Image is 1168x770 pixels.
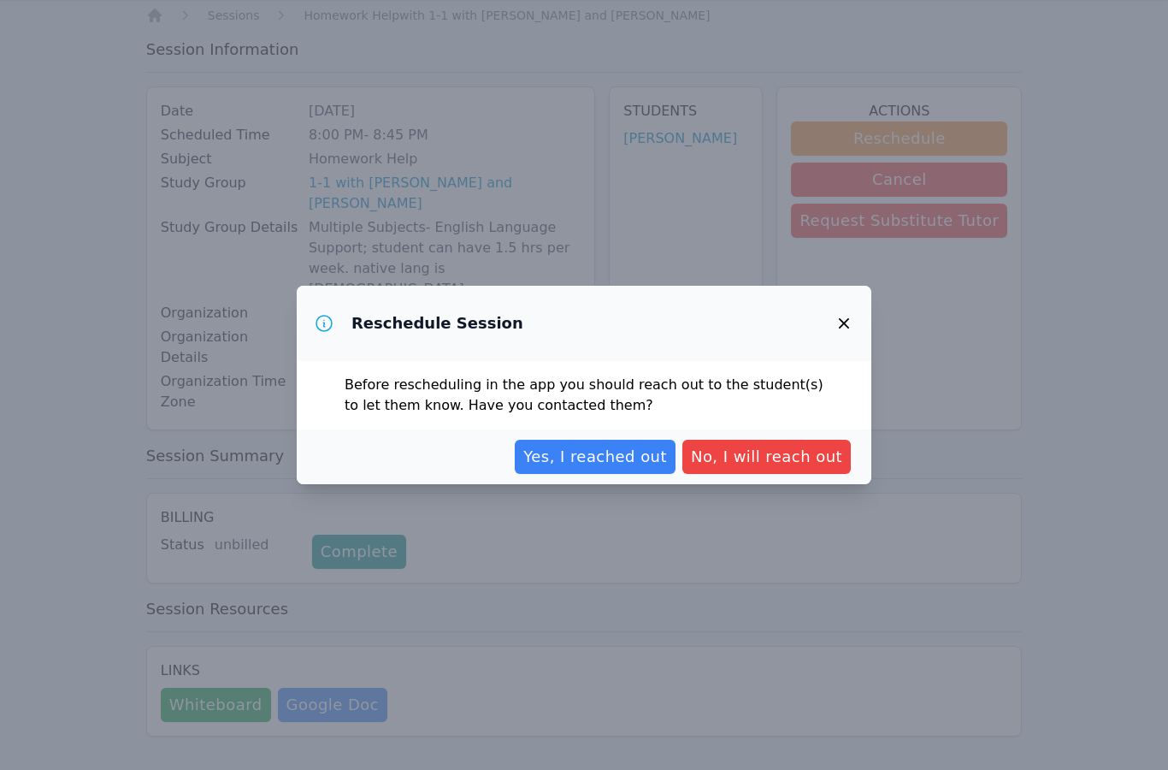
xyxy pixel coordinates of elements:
[691,445,842,469] span: No, I will reach out
[515,440,675,474] button: Yes, I reached out
[682,440,851,474] button: No, I will reach out
[351,313,523,334] h3: Reschedule Session
[345,375,823,416] p: Before rescheduling in the app you should reach out to the student(s) to let them know. Have you ...
[523,445,667,469] span: Yes, I reached out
